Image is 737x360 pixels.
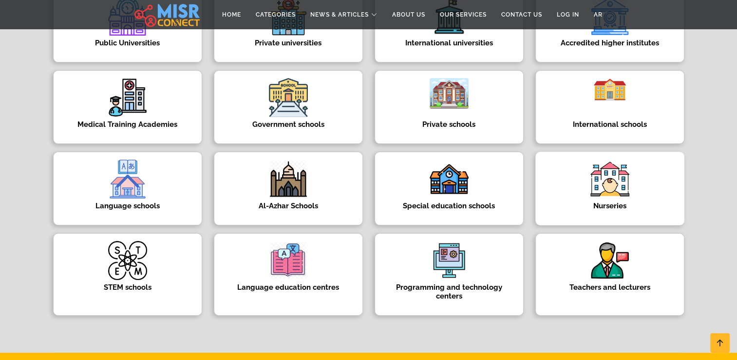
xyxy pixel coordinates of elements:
[369,152,529,225] a: Special education schools
[108,160,147,199] img: 9rfiU7lEYRJCwrhNtx1o.png
[529,233,690,316] a: Teachers and lecturers
[550,283,669,292] h4: Teachers and lecturers
[248,5,303,24] a: Categories
[529,70,690,144] a: International schools
[586,5,610,24] a: AR
[430,78,469,109] img: N8eve1lYKKQ1TZeyeIY0.png
[108,241,147,280] img: nj9gTouE0Bqon9emSu3e.png
[108,78,147,117] img: f8lkbRm2IRbkfcyKeOXZ.png
[303,5,385,24] a: News & Articles
[430,241,469,280] img: M7AGMOohcjkMwxp2IYmS.png
[369,233,529,316] a: Programming and technology centers
[47,152,208,225] a: Language schools
[590,241,629,280] img: URWnOuWm9ifc6lySOUT8.webp
[269,78,308,117] img: 40Ak6dOrxLNSlcxswwX5.png
[68,120,187,129] h4: Medical Training Academies
[229,120,348,129] h4: Government schools
[208,233,369,316] a: Language education centres
[550,39,669,47] h4: Accredited higher institutes
[68,201,187,210] h4: Language schools
[550,120,669,129] h4: International schools
[269,241,308,280] img: 4OuiDp9VjrOgmjcYlgbf.webp
[208,152,369,225] a: Al-Azhar Schools
[550,201,669,210] h4: Nurseries
[390,120,509,129] h4: Private schools
[68,283,187,292] h4: STEM schools
[390,39,509,47] h4: International universities
[47,70,208,144] a: Medical Training Academies
[68,39,187,47] h4: Public Universities
[433,5,494,24] a: Our Services
[215,5,248,24] a: Home
[229,201,348,210] h4: Al-Azhar Schools
[134,2,200,27] img: main.misr_connect
[369,70,529,144] a: Private schools
[390,201,509,210] h4: Special education schools
[549,5,586,24] a: Log in
[494,5,549,24] a: Contact Us
[590,78,629,100] img: dtQR6zPId4JF6BrwTp9d.webp
[47,233,208,316] a: STEM schools
[269,160,308,199] img: sfKmLLJnY1gV9YKezxbB.webp
[229,39,348,47] h4: Private universities
[310,10,369,19] span: News & Articles
[529,152,690,225] a: Nurseries
[590,160,629,199] img: svIpGnOnONX3oTnXCtKP.png
[208,70,369,144] a: Government schools
[229,283,348,292] h4: Language education centres
[430,160,469,199] img: nBoaKwAUHnX7AAprxFYg.png
[390,283,509,300] h4: Programming and technology centers
[385,5,433,24] a: About Us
